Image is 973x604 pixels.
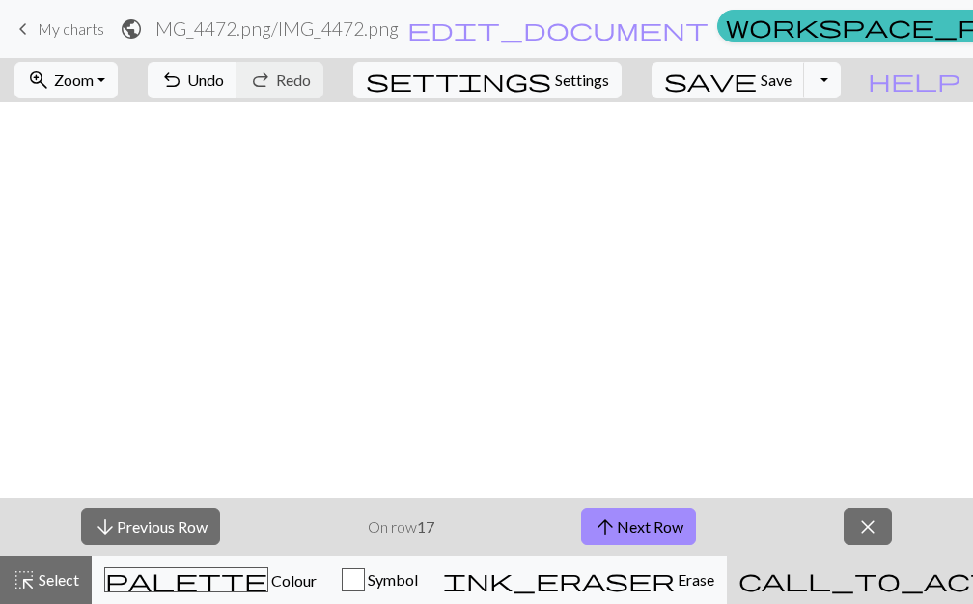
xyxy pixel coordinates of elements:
span: edit_document [407,15,709,42]
button: Undo [148,62,237,98]
span: highlight_alt [13,566,36,593]
span: close [856,513,879,540]
span: Colour [268,571,317,590]
button: Previous Row [81,508,220,545]
span: settings [366,67,551,94]
span: zoom_in [27,67,50,94]
a: My charts [12,13,104,45]
span: Undo [187,70,224,89]
button: Save [652,62,805,98]
span: Select [36,570,79,589]
span: Settings [555,69,609,92]
button: Erase [431,556,727,604]
span: help [868,67,960,94]
span: arrow_upward [594,513,617,540]
button: Next Row [581,508,696,545]
strong: 17 [417,517,434,535]
button: Symbol [329,556,431,604]
button: Zoom [14,62,118,98]
span: Erase [675,570,714,589]
button: SettingsSettings [353,62,622,98]
span: Symbol [365,570,418,589]
i: Settings [366,69,551,92]
span: public [120,15,143,42]
span: keyboard_arrow_left [12,15,35,42]
span: My charts [38,19,104,38]
span: arrow_downward [94,513,117,540]
h2: IMG_4472.png / IMG_4472.png [151,17,399,40]
span: Zoom [54,70,94,89]
span: save [664,67,757,94]
span: undo [160,67,183,94]
span: palette [105,566,267,593]
button: Colour [92,556,329,604]
span: Save [761,70,792,89]
p: On row [368,515,434,538]
span: ink_eraser [443,566,675,593]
